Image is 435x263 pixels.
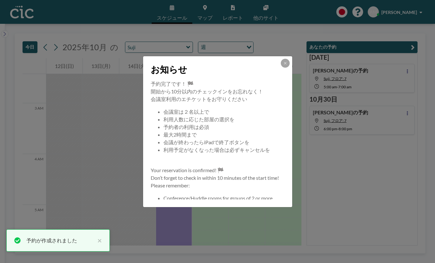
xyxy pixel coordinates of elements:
[163,195,273,201] span: Conference/Huddle rooms for groups of 2 or more
[163,139,249,145] span: 会議が終わったらiPadで終了ボタンを
[26,237,94,244] div: 予約が作成されました
[151,64,187,75] span: お知らせ
[163,109,209,115] span: 会議室は２名以上で
[151,96,247,102] span: 会議室利用のエチケットをお守りください
[151,167,224,173] span: Your reservation is confirmed! 🏁
[94,237,102,244] button: close
[151,88,263,94] span: 開始から10分以内のチェックインをお忘れなく！
[151,81,194,87] span: 予約完了です！ 🏁
[163,124,209,130] span: 予約者の利用は必須
[163,147,270,153] span: 利用予定がなくなった場合は必ずキャンセルを
[151,175,279,181] span: Don’t forget to check in within 10 minutes of the start time!
[163,131,197,138] span: 最大2時間まで
[151,182,190,188] span: Please remember:
[163,116,234,122] span: 利用人数に応じた部屋の選択を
